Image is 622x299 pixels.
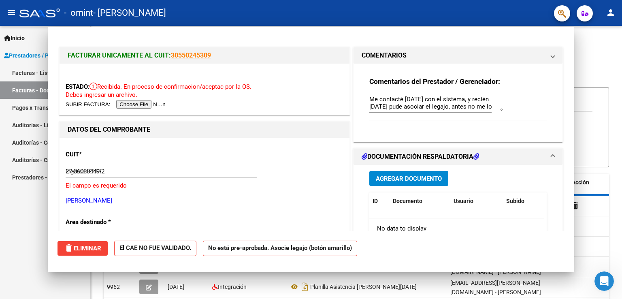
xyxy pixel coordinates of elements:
[369,218,544,239] div: No data to display
[354,149,562,165] mat-expansion-panel-header: DOCUMENTACIÓN RESPALDATORIA
[369,192,390,210] datatable-header-cell: ID
[362,51,407,60] h1: COMENTARIOS
[89,83,251,90] span: Recibida. En proceso de confirmacion/aceptac por la OS.
[139,234,152,247] button: Enviar un mensaje…
[127,3,142,19] button: Inicio
[5,3,21,19] button: go back
[369,77,500,85] strong: Comentarios del Prestador / Gerenciador:
[23,4,36,17] div: Profile image for Soporte
[503,192,543,210] datatable-header-cell: Subido
[506,198,524,204] span: Subido
[39,10,55,18] p: Activo
[4,51,78,60] span: Prestadores / Proveedores
[4,34,25,43] span: Inicio
[39,4,64,10] h1: Soporte
[6,70,133,104] div: o comentandole lo sucedido para que la consideren y no la dejen fuera de plazo
[393,198,422,204] span: Documento
[572,179,589,186] span: Acción
[6,12,155,36] div: Guadalupe dice…
[6,36,155,70] div: Soporte dice…
[390,192,450,210] datatable-header-cell: Documento
[13,41,126,65] div: Puede si quiere dejarle un comentario a la os en esta fc consultandolo que ellos lo verán
[168,284,184,290] span: [DATE]
[454,198,473,204] span: Usuario
[569,174,609,191] datatable-header-cell: Acción
[66,90,343,100] p: Debes ingresar un archivo.
[13,75,126,99] div: o comentandole lo sucedido para que la consideren y no la dejen fuera de plazo
[606,8,616,17] mat-icon: person
[543,192,584,210] datatable-header-cell: Acción
[171,51,211,59] a: 30550245309
[6,105,133,281] div: Para poder dejarle un comentario a la obra social en sus facturas, deberá ingresar a la plataform...
[93,4,166,22] span: - [PERSON_NAME]
[58,241,108,256] button: Eliminar
[13,237,19,243] button: Adjuntar un archivo
[64,243,74,253] mat-icon: delete
[373,198,378,204] span: ID
[64,4,93,22] span: - omint
[6,36,133,70] div: Puede si quiere dejarle un comentario a la os en esta fc consultandolo que ellos lo verán
[450,280,541,295] span: [EMAIL_ADDRESS][PERSON_NAME][DOMAIN_NAME] - [PERSON_NAME]
[66,181,343,190] p: El campo es requerido
[26,237,32,243] button: Selector de emoji
[13,110,126,276] div: Para poder dejarle un comentario a la obra social en sus facturas, deberá ingresar a la plataform...
[203,241,357,256] strong: No está pre-aprobada. Asocie legajo (botón amarillo)
[66,150,149,159] p: CUIT
[362,152,479,162] h1: DOCUMENTACIÓN RESPALDATORIA
[107,284,120,290] span: 9962
[6,105,155,296] div: Soporte dice…
[376,175,442,182] span: Agregar Documento
[354,64,562,142] div: COMENTARIOS
[51,237,58,243] button: Start recording
[218,284,247,290] span: Integración
[6,8,16,17] mat-icon: menu
[64,245,101,252] span: Eliminar
[594,271,614,291] iframe: Intercom live chat
[7,220,155,234] textarea: Escribe un mensaje...
[68,51,171,59] span: FACTURAR UNICAMENTE AL CUIT:
[450,192,503,210] datatable-header-cell: Usuario
[66,196,343,205] p: [PERSON_NAME]
[66,218,149,227] p: Area destinado *
[354,47,562,64] mat-expansion-panel-header: COMENTARIOS
[369,171,448,186] button: Agregar Documento
[142,3,157,18] div: Cerrar
[310,284,417,290] span: Planilla Asistencia [PERSON_NAME][DATE]
[66,83,89,90] span: ESTADO:
[68,126,150,133] strong: DATOS DEL COMPROBANTE
[300,280,310,293] i: Descargar documento
[6,70,155,105] div: Soporte dice…
[38,237,45,243] button: Selector de gif
[114,241,196,256] strong: El CAE NO FUE VALIDADO.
